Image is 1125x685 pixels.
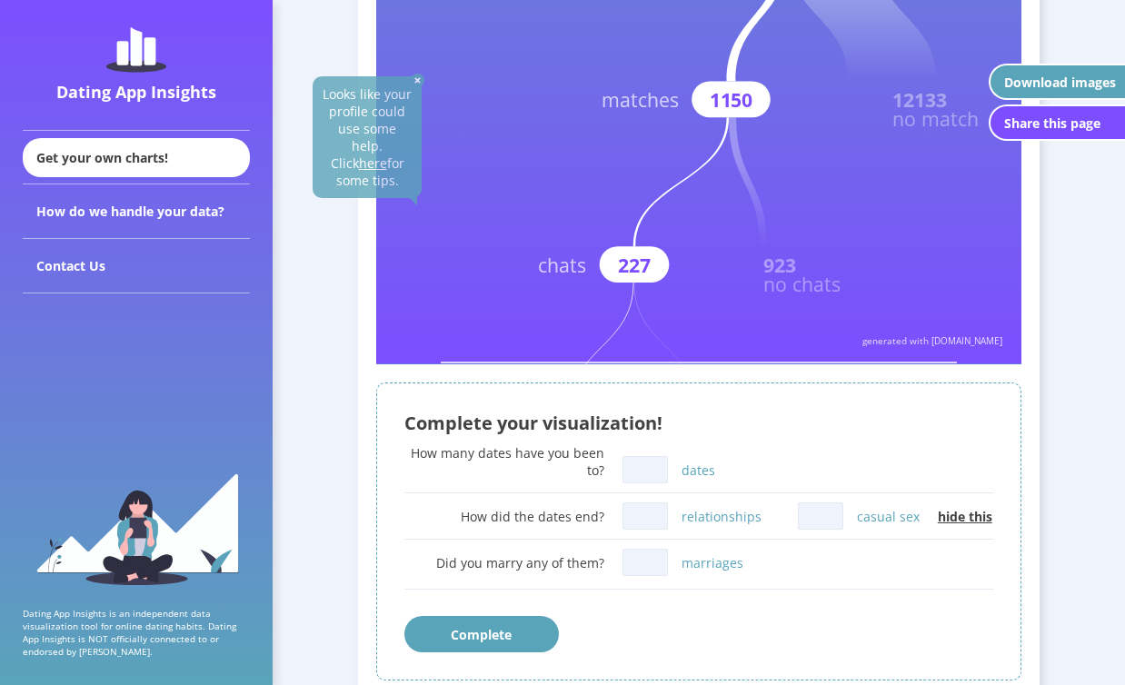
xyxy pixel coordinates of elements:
[763,252,796,278] text: 923
[989,64,1125,100] button: Download images
[892,105,979,132] text: no match
[27,81,245,103] div: Dating App Insights
[763,271,841,297] text: no chats
[1004,114,1100,132] div: Share this page
[411,74,424,87] img: close-solid-white.82ef6a3c.svg
[323,85,412,189] span: Looks like your profile could use some help. Click for some tips.
[404,554,604,571] div: Did you marry any of them?
[538,252,586,278] text: chats
[106,27,166,73] img: dating-app-insights-logo.5abe6921.svg
[404,508,604,525] div: How did the dates end?
[682,554,743,571] label: marriages
[358,154,386,172] u: here
[35,472,239,585] img: sidebar_girl.91b9467e.svg
[618,252,651,278] text: 227
[23,607,250,658] p: Dating App Insights is an independent data visualization tool for online dating habits. Dating Ap...
[404,444,604,479] div: How many dates have you been to?
[23,184,250,239] div: How do we handle your data?
[323,85,412,189] a: Looks like your profile could use some help. Clickherefor some tips.
[1004,74,1116,91] div: Download images
[682,462,715,479] label: dates
[23,239,250,293] div: Contact Us
[857,508,920,525] label: casual sex
[23,138,250,177] div: Get your own charts!
[862,334,1002,347] text: generated with [DOMAIN_NAME]
[404,411,993,435] div: Complete your visualization!
[989,104,1125,141] button: Share this page
[682,508,762,525] label: relationships
[892,86,947,113] text: 12133
[404,616,559,652] button: Complete
[602,86,679,113] text: matches
[710,86,753,113] text: 1150
[938,508,992,525] span: hide this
